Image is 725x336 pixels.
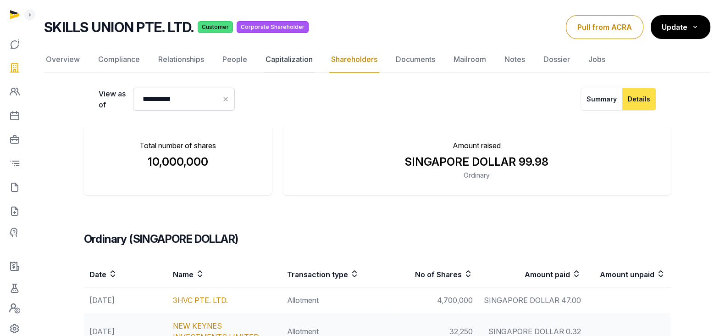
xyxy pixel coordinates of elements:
[281,287,393,314] td: Allotment
[84,261,168,287] th: Date
[581,88,623,111] button: Summary
[651,15,710,39] button: Update
[393,287,478,314] td: 4,700,000
[84,287,168,314] td: [DATE]
[96,46,142,73] a: Compliance
[173,296,228,305] a: 3HVC PTE. LTD.
[99,88,126,110] label: View as of
[587,46,607,73] a: Jobs
[503,46,527,73] a: Notes
[484,296,581,305] span: SINGAPORE DOLLAR 47.00
[99,155,258,169] div: 10,000,000
[264,46,315,73] a: Capitalization
[587,261,670,287] th: Amount unpaid
[405,155,548,168] span: SINGAPORE DOLLAR 99.98
[221,46,249,73] a: People
[662,22,687,32] span: Update
[198,21,233,33] span: Customer
[237,21,309,33] span: Corporate Shareholder
[84,232,671,246] h3: Ordinary (SINGAPORE DOLLAR)
[393,261,478,287] th: No of Shares
[167,261,281,287] th: Name
[542,46,572,73] a: Dossier
[99,140,258,151] p: Total number of shares
[44,19,194,35] h2: SKILLS UNION PTE. LTD.
[478,261,587,287] th: Amount paid
[452,46,488,73] a: Mailroom
[44,46,710,73] nav: Tabs
[329,46,379,73] a: Shareholders
[464,171,490,179] span: Ordinary
[488,327,581,336] span: SINGAPORE DOLLAR 0.32
[133,88,235,111] input: Datepicker input
[298,140,656,151] p: Amount raised
[281,261,393,287] th: Transaction type
[156,46,206,73] a: Relationships
[44,46,82,73] a: Overview
[622,88,656,111] button: Details
[566,15,643,39] button: Pull from ACRA
[394,46,437,73] a: Documents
